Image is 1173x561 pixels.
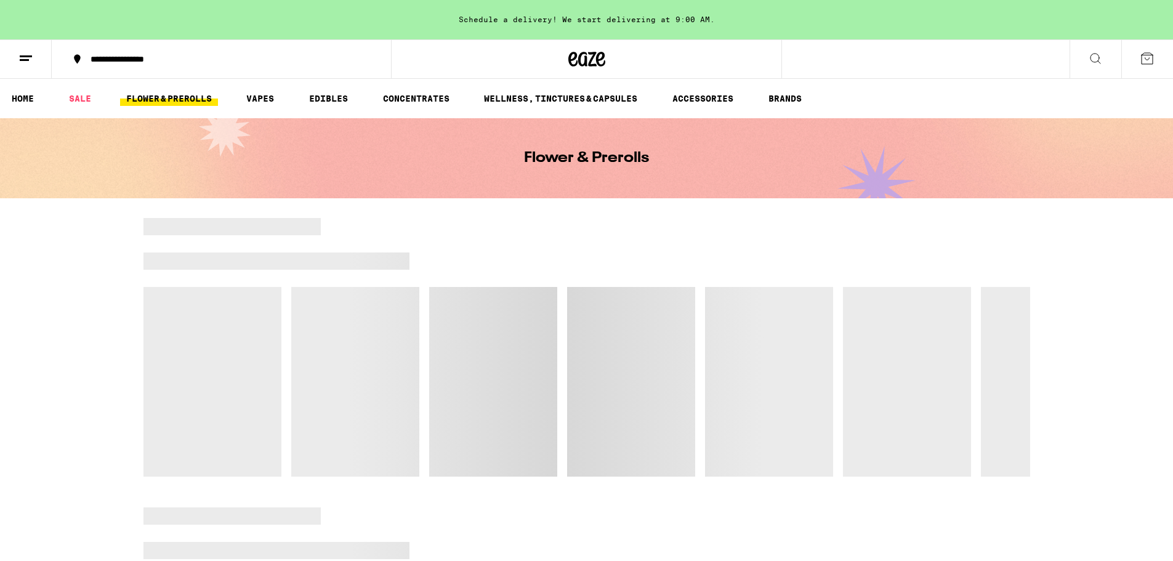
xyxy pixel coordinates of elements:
h1: Flower & Prerolls [524,151,649,166]
a: HOME [6,91,40,106]
a: BRANDS [762,91,808,106]
a: CONCENTRATES [377,91,456,106]
a: VAPES [240,91,280,106]
a: SALE [63,91,97,106]
a: EDIBLES [303,91,354,106]
a: FLOWER & PREROLLS [120,91,218,106]
a: ACCESSORIES [666,91,740,106]
a: WELLNESS, TINCTURES & CAPSULES [478,91,643,106]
